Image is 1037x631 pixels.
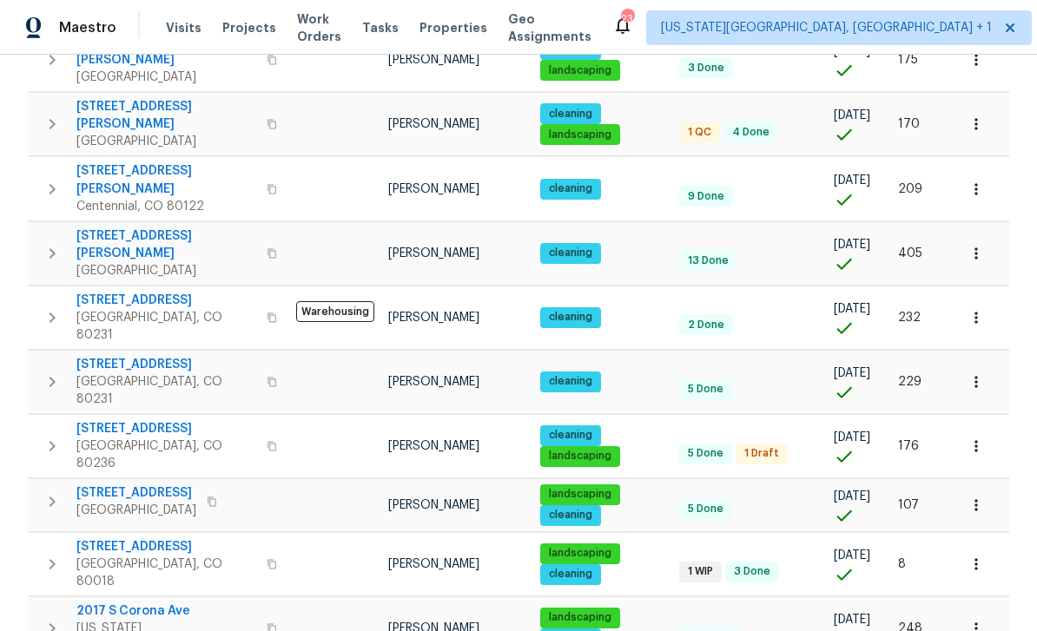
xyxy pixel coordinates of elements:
[834,109,870,122] span: [DATE]
[542,567,599,582] span: cleaning
[296,301,374,322] span: Warehousing
[898,118,920,130] span: 170
[76,262,256,279] span: [GEOGRAPHIC_DATA]
[542,246,599,260] span: cleaning
[681,253,736,268] span: 13 Done
[621,10,633,28] div: 23
[681,502,730,516] span: 5 Done
[388,118,479,130] span: [PERSON_NAME]
[76,437,256,472] span: [GEOGRAPHIC_DATA], CO 80236
[76,420,256,437] span: [STREET_ADDRESS]
[542,508,599,523] span: cleaning
[542,487,618,502] span: landscaping
[222,19,276,36] span: Projects
[542,374,599,389] span: cleaning
[834,303,870,315] span: [DATE]
[834,239,870,251] span: [DATE]
[542,428,599,443] span: cleaning
[681,446,730,461] span: 5 Done
[542,610,618,625] span: landscaping
[898,558,906,570] span: 8
[297,10,341,45] span: Work Orders
[388,558,479,570] span: [PERSON_NAME]
[362,22,399,34] span: Tasks
[681,125,718,140] span: 1 QC
[166,19,201,36] span: Visits
[508,10,591,45] span: Geo Assignments
[388,376,479,388] span: [PERSON_NAME]
[76,98,256,133] span: [STREET_ADDRESS][PERSON_NAME]
[898,54,918,66] span: 175
[834,549,870,562] span: [DATE]
[834,614,870,626] span: [DATE]
[76,555,256,590] span: [GEOGRAPHIC_DATA], CO 80018
[898,183,922,195] span: 209
[737,446,786,461] span: 1 Draft
[388,247,479,260] span: [PERSON_NAME]
[76,502,196,519] span: [GEOGRAPHIC_DATA]
[898,376,921,388] span: 229
[76,227,256,262] span: [STREET_ADDRESS][PERSON_NAME]
[76,538,256,555] span: [STREET_ADDRESS]
[725,125,776,140] span: 4 Done
[898,312,921,324] span: 232
[76,292,256,309] span: [STREET_ADDRESS]
[542,181,599,196] span: cleaning
[681,318,731,332] span: 2 Done
[834,367,870,379] span: [DATE]
[388,54,479,66] span: [PERSON_NAME]
[388,312,479,324] span: [PERSON_NAME]
[388,440,479,452] span: [PERSON_NAME]
[898,440,919,452] span: 176
[76,133,256,150] span: [GEOGRAPHIC_DATA]
[542,310,599,325] span: cleaning
[681,189,731,204] span: 9 Done
[76,356,256,373] span: [STREET_ADDRESS]
[898,247,922,260] span: 405
[542,63,618,78] span: landscaping
[542,449,618,463] span: landscaping
[76,602,256,620] span: 2017 S Corona Ave
[542,546,618,561] span: landscaping
[388,183,479,195] span: [PERSON_NAME]
[76,162,256,197] span: [STREET_ADDRESS][PERSON_NAME]
[727,564,777,579] span: 3 Done
[681,61,731,76] span: 3 Done
[76,484,196,502] span: [STREET_ADDRESS]
[542,107,599,122] span: cleaning
[388,499,479,511] span: [PERSON_NAME]
[834,174,870,187] span: [DATE]
[834,431,870,444] span: [DATE]
[76,69,256,86] span: [GEOGRAPHIC_DATA]
[76,373,256,408] span: [GEOGRAPHIC_DATA], CO 80231
[76,198,256,215] span: Centennial, CO 80122
[542,128,618,142] span: landscaping
[59,19,116,36] span: Maestro
[76,309,256,344] span: [GEOGRAPHIC_DATA], CO 80231
[834,490,870,503] span: [DATE]
[898,499,919,511] span: 107
[419,19,487,36] span: Properties
[681,564,720,579] span: 1 WIP
[681,382,730,397] span: 5 Done
[661,19,992,36] span: [US_STATE][GEOGRAPHIC_DATA], [GEOGRAPHIC_DATA] + 1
